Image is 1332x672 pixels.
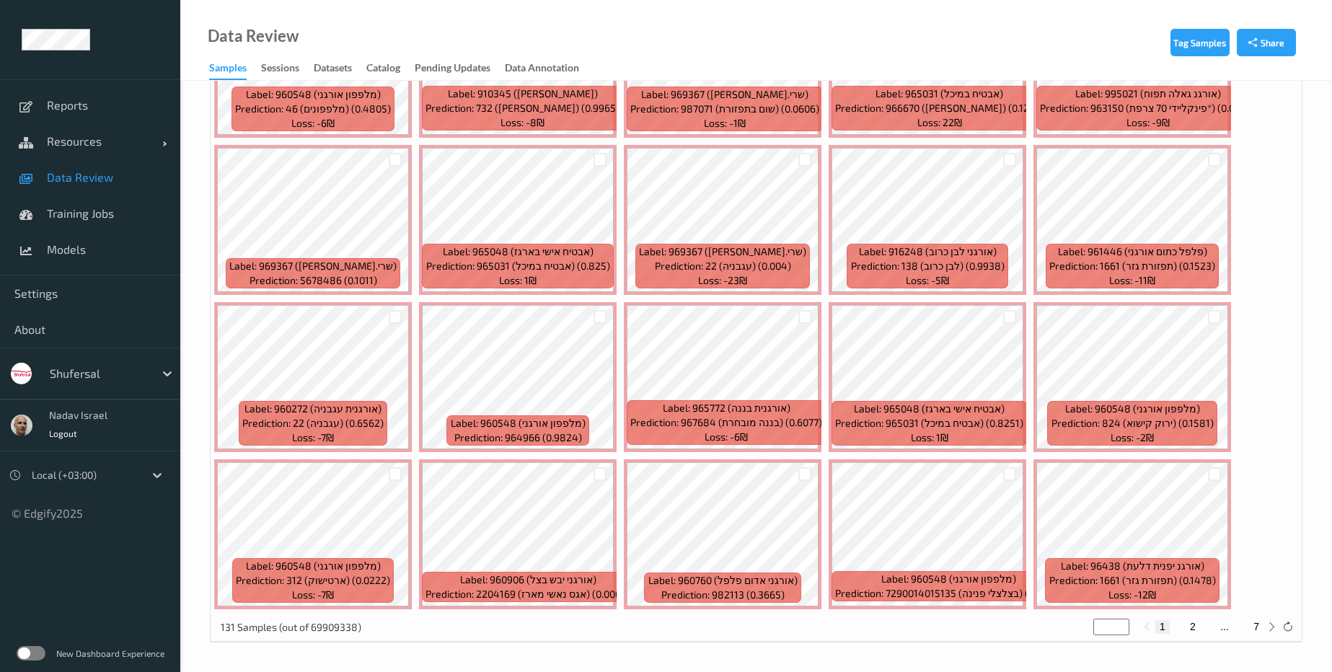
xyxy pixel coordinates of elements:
span: Loss: -2₪ [1111,430,1154,445]
span: Label: 960906 (אורגני יבש בצל) [460,572,596,587]
a: Samples [209,58,261,80]
span: Label: 960548 (מלפפון אורגני) [1065,402,1200,416]
span: Label: 965772 (אורגנית בננה) [663,401,790,415]
span: Label: 960548 (מלפפון אורגני) [881,572,1016,586]
span: Loss: -23₪ [698,273,747,288]
span: Label: 969367 ([PERSON_NAME].שרי) [639,244,806,259]
div: Sessions [261,61,299,79]
span: Prediction: 964966 (0.9824) [454,430,582,445]
button: 2 [1186,620,1200,633]
span: Label: 960548 (מלפפון אורגני) [451,416,586,430]
span: Loss: -12₪ [1108,588,1156,602]
span: Prediction: 1661 (תפזורת גזר) (0.1478) [1049,573,1216,588]
span: Prediction: 982113 (0.3665) [661,588,785,602]
a: Datasets [314,58,366,79]
div: Data Review [208,29,299,43]
button: ... [1216,620,1233,633]
span: Label: 910345 ([PERSON_NAME]) [448,87,598,101]
span: Loss: 1₪ [499,273,537,288]
div: Samples [209,61,247,80]
span: Prediction: 732 ([PERSON_NAME]) (0.9965) [425,101,619,115]
span: Loss: -7₪ [292,430,334,445]
span: Prediction: 5678486 (0.1011) [250,273,377,288]
button: 1 [1155,620,1170,633]
span: Loss: -7₪ [292,588,334,602]
span: Label: 96438 (אורגנ יפנית דלעת) [1061,559,1204,573]
span: Label: 969367 ([PERSON_NAME].שרי) [229,259,397,273]
div: Pending Updates [415,61,490,79]
div: Data Annotation [505,61,579,79]
span: Label: 961446 (פלפל כתום אורגני) [1058,244,1207,259]
span: Loss: -5₪ [906,273,949,288]
span: Label: 995021 (אורגנ גאלה תפוח) [1075,87,1221,101]
span: Prediction: 7290014015135 (בצלצלי פנינה) (0.0877) [835,586,1062,601]
button: Tag Samples [1170,29,1230,56]
a: Data Annotation [505,58,594,79]
span: Prediction: 824 (ירוק קישוא) (0.1581) [1051,416,1214,430]
span: Loss: -1₪ [704,116,746,131]
span: Prediction: 965031 (אבטיח במיכל) (0.8251) [835,416,1023,430]
span: Loss: -6₪ [291,116,335,131]
span: Prediction: 1661 (תפזורת גזר) (0.1523) [1049,259,1215,273]
span: Label: 965048 (אבטיח אישי בארגז) [854,402,1005,416]
span: Prediction: 966670 ([PERSON_NAME]) (0.1207) [835,101,1044,115]
span: Label: 965031 (אבטיח במיכל) [875,87,1003,101]
span: Prediction: 2204169 (אגס נאשי מארז) (0.0066) [425,587,630,601]
span: Prediction: 22 (עגבניה) (0.004) [655,259,791,273]
span: Loss: -11₪ [1109,273,1155,288]
a: Sessions [261,58,314,79]
span: Prediction: 138 (לבן כרוב) (0.9938) [851,259,1005,273]
span: Prediction: 22 (עגבניה) (0.6562) [242,416,384,430]
span: Loss: -9₪ [1126,115,1170,130]
span: Prediction: 46 (מלפפונים) (0.4805) [235,102,391,116]
span: Label: 965048 (אבטיח אישי בארגז) [443,244,594,259]
span: Label: 960548 (מלפפון אורגני) [246,87,381,102]
span: Loss: -8₪ [500,115,544,130]
span: Label: 960548 (מלפפון אורגני) [246,559,381,573]
span: Loss: -6₪ [705,430,748,444]
span: Prediction: 312 (ארטישוק) (0.0222) [236,573,390,588]
p: 131 Samples (out of 69909338) [221,620,361,635]
span: Loss: 1₪ [911,430,948,445]
button: 7 [1249,620,1263,633]
span: Prediction: 965031 (אבטיח במיכל) (0.825) [426,259,610,273]
div: Datasets [314,61,352,79]
span: Prediction: 967684 (בננה מובחרת) (0.6077) [630,415,822,430]
span: Prediction: 987071 (שום בתפזורת) (0.0606) [630,102,819,116]
a: Pending Updates [415,58,505,79]
span: Label: 916248 (אורגני לבן כרוב) [859,244,997,259]
span: Prediction: 963150 (פינקליידי 70 צרפת*) (0.0478) [1040,101,1256,115]
span: Label: 969367 ([PERSON_NAME].שרי) [641,87,808,102]
span: Label: 960760 (אורגני אדום פלפל) [648,573,798,588]
span: Loss: 22₪ [917,115,962,130]
div: Catalog [366,61,400,79]
span: Label: 960272 (אורגנית עגבניה) [244,402,381,416]
button: Share [1237,29,1296,56]
a: Catalog [366,58,415,79]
